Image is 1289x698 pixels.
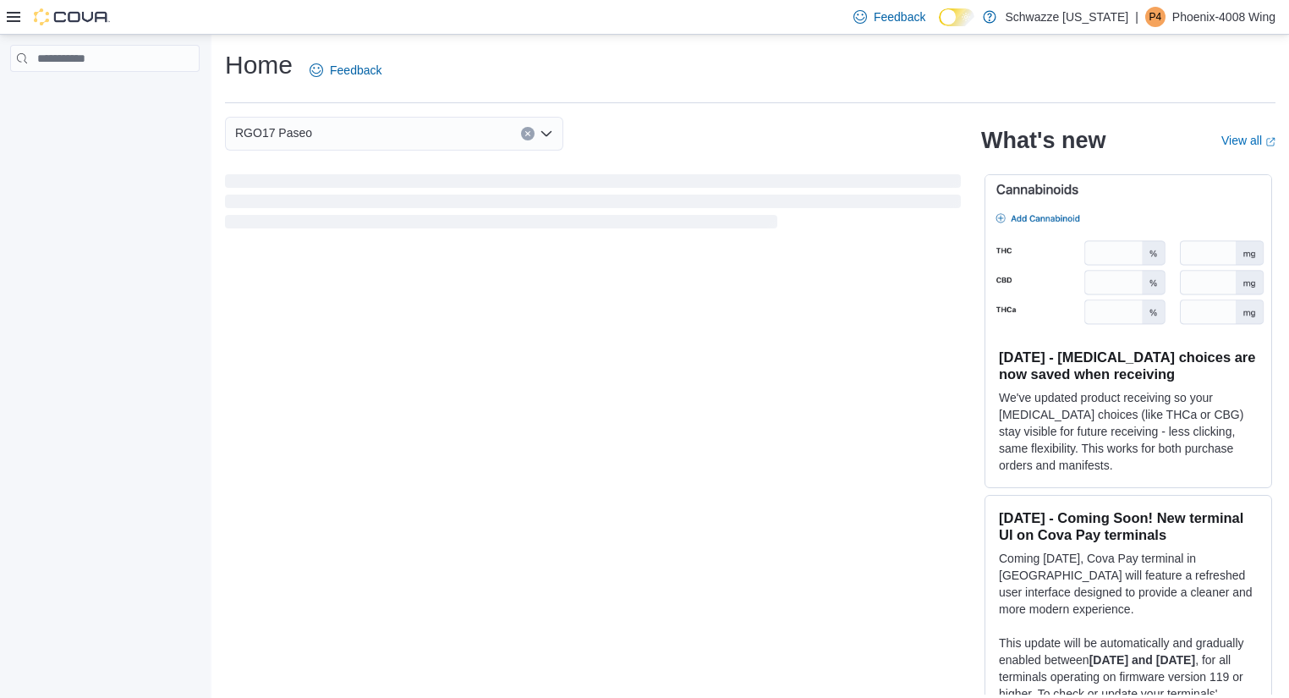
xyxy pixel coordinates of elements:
[1145,7,1166,27] div: Phoenix-4008 Wing
[999,389,1258,474] p: We've updated product receiving so your [MEDICAL_DATA] choices (like THCa or CBG) stay visible fo...
[999,509,1258,543] h3: [DATE] - Coming Soon! New terminal UI on Cova Pay terminals
[235,123,312,143] span: RGO17 Paseo
[1089,653,1195,667] strong: [DATE] and [DATE]
[1265,137,1275,147] svg: External link
[1149,7,1161,27] span: P4
[1221,134,1275,147] a: View allExternal link
[999,550,1258,618] p: Coming [DATE], Cova Pay terminal in [GEOGRAPHIC_DATA] will feature a refreshed user interface des...
[981,127,1105,154] h2: What's new
[330,62,381,79] span: Feedback
[34,8,110,25] img: Cova
[521,127,535,140] button: Clear input
[540,127,553,140] button: Open list of options
[874,8,925,25] span: Feedback
[225,48,293,82] h1: Home
[10,75,200,116] nav: Complex example
[303,53,388,87] a: Feedback
[939,26,940,27] span: Dark Mode
[1135,7,1138,27] p: |
[1172,7,1275,27] p: Phoenix-4008 Wing
[225,178,961,232] span: Loading
[939,8,974,26] input: Dark Mode
[1005,7,1128,27] p: Schwazze [US_STATE]
[999,349,1258,382] h3: [DATE] - [MEDICAL_DATA] choices are now saved when receiving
